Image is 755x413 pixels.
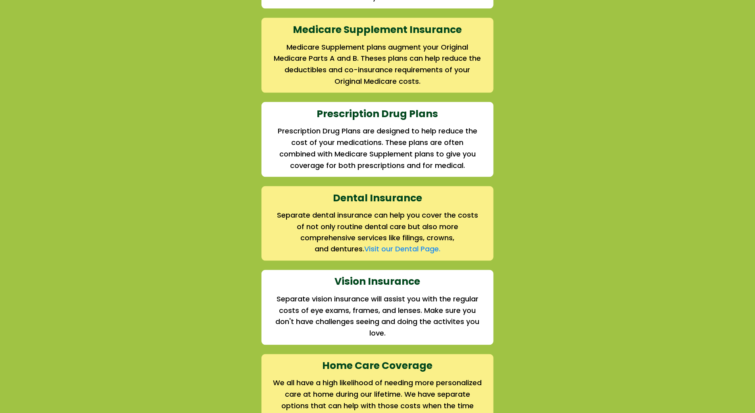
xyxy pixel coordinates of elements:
[293,23,462,37] strong: Medicare Supplement Insurance
[317,107,438,121] strong: Prescription Drug Plans
[273,125,482,171] h2: Prescription Drug Plans are designed to help reduce the cost of your medications. These plans are...
[364,244,440,254] a: Visit our Dental Page.
[333,191,422,205] strong: Dental Insurance
[273,210,482,244] h2: Separate dental insurance can help you cover the costs of not only routine dental care but also m...
[273,244,482,255] h2: and dentures.
[335,275,421,289] strong: Vision Insurance
[273,42,482,87] h2: Medicare Supplement plans augment your Original Medicare Parts A and B. Theses plans can help red...
[273,294,482,340] h2: Separate vision insurance will assist you with the regular costs of eye exams, frames, and lenses...
[323,359,433,373] strong: Home Care Coverage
